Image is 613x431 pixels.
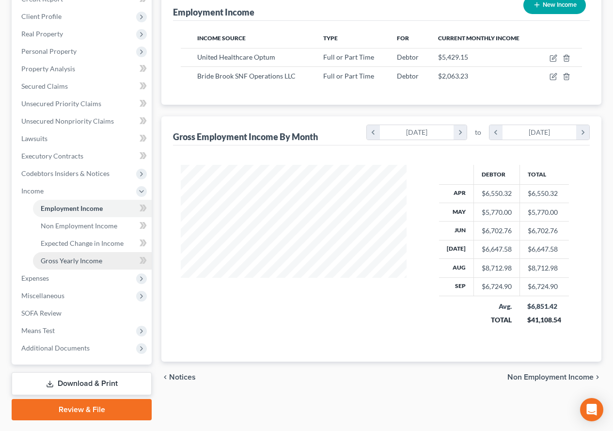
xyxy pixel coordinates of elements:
[323,53,374,61] span: Full or Part Time
[12,372,152,395] a: Download & Print
[482,189,512,198] div: $6,550.32
[323,34,338,42] span: Type
[397,72,419,80] span: Debtor
[33,235,152,252] a: Expected Change in Income
[21,30,63,38] span: Real Property
[454,125,467,140] i: chevron_right
[21,169,110,177] span: Codebtors Insiders & Notices
[482,208,512,217] div: $5,770.00
[21,152,83,160] span: Executory Contracts
[439,222,474,240] th: Jun
[576,125,589,140] i: chevron_right
[439,240,474,258] th: [DATE]
[438,53,468,61] span: $5,429.15
[482,263,512,273] div: $8,712.98
[507,373,594,381] span: Non Employment Income
[439,259,474,277] th: Aug
[438,34,519,42] span: Current Monthly Income
[197,53,275,61] span: United Healthcare Optum
[397,53,419,61] span: Debtor
[21,187,44,195] span: Income
[323,72,374,80] span: Full or Part Time
[14,304,152,322] a: SOFA Review
[519,203,569,221] td: $5,770.00
[439,203,474,221] th: May
[482,244,512,254] div: $6,647.58
[519,277,569,296] td: $6,724.90
[438,72,468,80] span: $2,063.23
[439,184,474,203] th: Apr
[21,326,55,335] span: Means Test
[527,315,561,325] div: $41,108.54
[481,315,512,325] div: TOTAL
[21,117,114,125] span: Unsecured Nonpriority Claims
[14,130,152,147] a: Lawsuits
[33,252,152,270] a: Gross Yearly Income
[439,277,474,296] th: Sep
[33,200,152,217] a: Employment Income
[14,112,152,130] a: Unsecured Nonpriority Claims
[580,398,603,421] div: Open Intercom Messenger
[489,125,503,140] i: chevron_left
[41,222,117,230] span: Non Employment Income
[21,99,101,108] span: Unsecured Priority Claims
[482,226,512,236] div: $6,702.76
[21,309,62,317] span: SOFA Review
[397,34,409,42] span: For
[21,134,47,143] span: Lawsuits
[481,302,512,311] div: Avg.
[21,291,64,300] span: Miscellaneous
[161,373,169,381] i: chevron_left
[503,125,577,140] div: [DATE]
[33,217,152,235] a: Non Employment Income
[161,373,196,381] button: chevron_left Notices
[507,373,601,381] button: Non Employment Income chevron_right
[41,239,124,247] span: Expected Change in Income
[519,259,569,277] td: $8,712.98
[21,274,49,282] span: Expenses
[173,6,254,18] div: Employment Income
[41,256,102,265] span: Gross Yearly Income
[367,125,380,140] i: chevron_left
[594,373,601,381] i: chevron_right
[21,12,62,20] span: Client Profile
[519,165,569,184] th: Total
[14,78,152,95] a: Secured Claims
[14,95,152,112] a: Unsecured Priority Claims
[21,82,68,90] span: Secured Claims
[21,344,90,352] span: Additional Documents
[519,240,569,258] td: $6,647.58
[482,282,512,291] div: $6,724.90
[527,302,561,311] div: $6,851.42
[41,204,103,212] span: Employment Income
[380,125,454,140] div: [DATE]
[169,373,196,381] span: Notices
[21,64,75,73] span: Property Analysis
[473,165,519,184] th: Debtor
[173,131,318,143] div: Gross Employment Income By Month
[197,34,246,42] span: Income Source
[14,60,152,78] a: Property Analysis
[475,128,481,137] span: to
[21,47,77,55] span: Personal Property
[14,147,152,165] a: Executory Contracts
[12,399,152,420] a: Review & File
[519,222,569,240] td: $6,702.76
[197,72,296,80] span: Bride Brook SNF Operations LLC
[519,184,569,203] td: $6,550.32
